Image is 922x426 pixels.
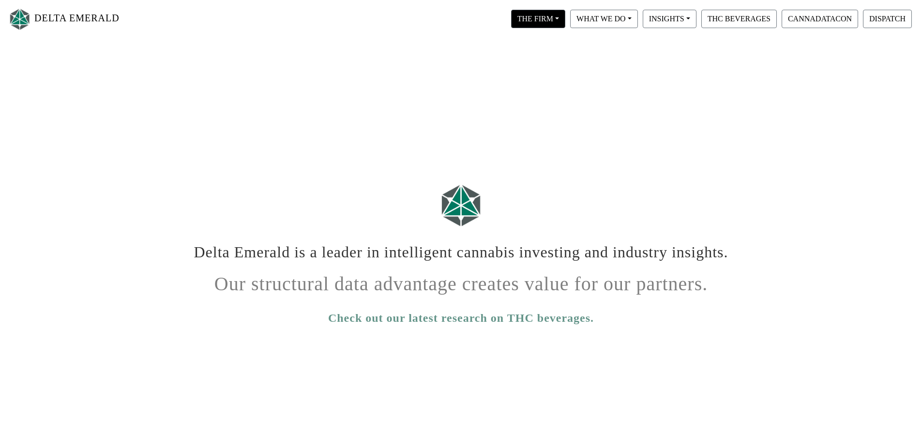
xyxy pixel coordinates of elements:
button: INSIGHTS [643,10,696,28]
a: DISPATCH [861,14,914,22]
button: THE FIRM [511,10,565,28]
a: THC BEVERAGES [699,14,779,22]
button: DISPATCH [863,10,912,28]
img: Logo [8,6,32,32]
h1: Delta Emerald is a leader in intelligent cannabis investing and industry insights. [193,236,730,261]
h1: Our structural data advantage creates value for our partners. [193,265,730,296]
a: CANNADATACON [779,14,861,22]
img: Logo [437,180,485,231]
button: WHAT WE DO [570,10,638,28]
a: Check out our latest research on THC beverages. [328,309,594,327]
button: CANNADATACON [782,10,858,28]
button: THC BEVERAGES [701,10,777,28]
a: DELTA EMERALD [8,4,120,34]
